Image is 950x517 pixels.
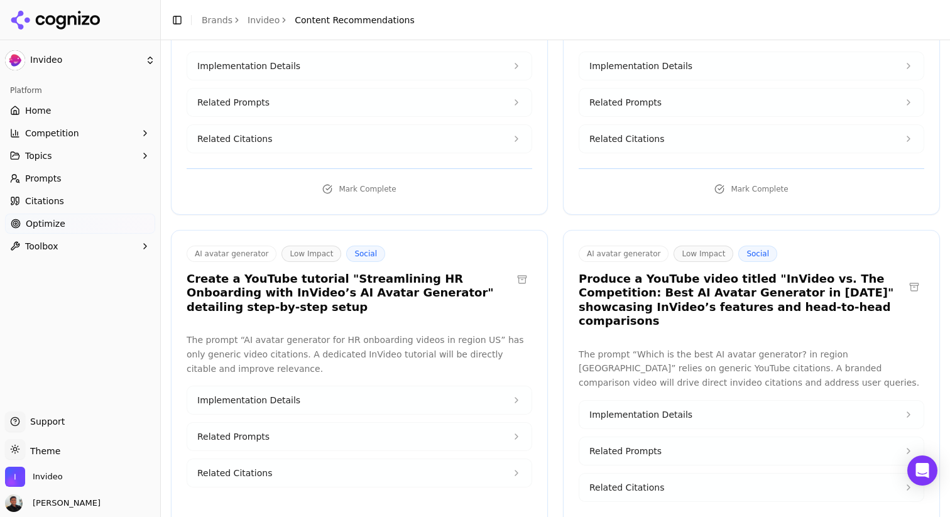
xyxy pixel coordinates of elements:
button: Related Prompts [187,423,532,450]
span: Invideo [33,471,63,482]
span: Related Prompts [589,445,662,457]
button: Competition [5,123,155,143]
span: Related Citations [197,133,272,145]
button: Implementation Details [187,386,532,414]
button: Archive recommendation [512,269,532,290]
span: Optimize [26,217,65,230]
span: Related Prompts [197,430,270,443]
span: Implementation Details [589,60,692,72]
button: Topics [5,146,155,166]
img: Invideo [5,467,25,487]
span: Toolbox [25,240,58,253]
button: Related Prompts [579,437,924,465]
button: Implementation Details [579,401,924,428]
span: Social [738,246,777,262]
button: Implementation Details [187,52,532,80]
a: Prompts [5,168,155,188]
span: Related Citations [589,133,664,145]
button: Mark Complete [579,179,924,199]
button: Mark Complete [187,179,532,199]
nav: breadcrumb [202,14,415,26]
span: Implementation Details [197,394,300,406]
img: Invideo [5,50,25,70]
button: Implementation Details [579,52,924,80]
span: Theme [25,446,60,456]
button: Related Citations [187,125,532,153]
span: Related Citations [197,467,272,479]
span: Content Recommendations [295,14,414,26]
a: Home [5,101,155,121]
span: Implementation Details [589,408,692,421]
span: Implementation Details [197,60,300,72]
span: Competition [25,127,79,139]
span: AI avatar generator [579,246,669,262]
span: Prompts [25,172,62,185]
button: Related Prompts [187,89,532,116]
span: Low Impact [674,246,733,262]
span: Topics [25,150,52,162]
button: Related Citations [579,474,924,501]
button: Archive recommendation [904,277,924,297]
span: Related Prompts [197,96,270,109]
span: Support [25,415,65,428]
div: Open Intercom Messenger [907,455,937,486]
span: Related Citations [589,481,664,494]
button: Related Prompts [579,89,924,116]
span: Low Impact [281,246,341,262]
a: Citations [5,191,155,211]
span: Social [346,246,385,262]
span: Citations [25,195,64,207]
h3: Create a YouTube tutorial "Streamlining HR Onboarding with InVideo’s AI Avatar Generator" detaili... [187,272,512,315]
button: Open user button [5,494,101,512]
a: Optimize [5,214,155,234]
div: Platform [5,80,155,101]
p: The prompt “Which is the best AI avatar generator? in region [GEOGRAPHIC_DATA]” relies on generic... [579,347,924,390]
span: Invideo [30,55,140,66]
span: AI avatar generator [187,246,276,262]
p: The prompt “AI avatar generator for HR onboarding videos in region US” has only generic video cit... [187,333,532,376]
span: [PERSON_NAME] [28,498,101,509]
img: Ankit Solanki [5,494,23,512]
button: Related Citations [187,459,532,487]
button: Related Citations [579,125,924,153]
span: Related Prompts [589,96,662,109]
a: Brands [202,15,232,25]
h3: Produce a YouTube video titled "InVideo vs. The Competition: Best AI Avatar Generator in [DATE]" ... [579,272,904,329]
button: Toolbox [5,236,155,256]
span: Home [25,104,51,117]
button: Open organization switcher [5,467,63,487]
a: Invideo [248,14,280,26]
